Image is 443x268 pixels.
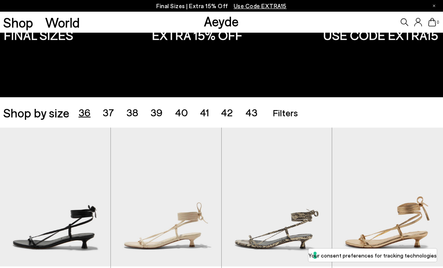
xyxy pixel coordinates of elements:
span: 36 [79,106,91,118]
a: Shop [3,16,33,29]
span: 38 [126,106,138,118]
a: Next slide Previous slide [111,128,221,266]
p: Final Sizes | Extra 15% Off [156,1,287,11]
span: 37 [103,106,114,118]
img: Paige Leather Kitten-Heel Sandals [222,128,332,266]
img: Paige Leather Kitten-Heel Sandals [111,128,221,266]
label: Your consent preferences for tracking technologies [308,251,437,259]
span: 41 [200,106,209,118]
span: 42 [221,106,233,118]
a: World [45,16,80,29]
a: 0 [428,18,436,26]
span: Shop by size [3,106,69,119]
img: Paige Leather Kitten-Heel Sandals [332,128,443,266]
span: 0 [436,20,440,25]
span: Navigate to /collections/ss25-final-sizes [234,2,287,9]
span: 39 [151,106,163,118]
a: Aeyde [204,13,239,29]
span: 40 [175,106,188,118]
button: Your consent preferences for tracking technologies [308,249,437,262]
span: 43 [245,106,257,118]
div: 1 / 6 [111,128,221,266]
span: Filters [273,107,298,118]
